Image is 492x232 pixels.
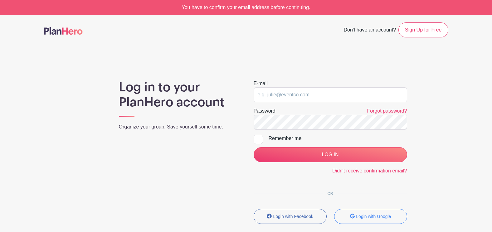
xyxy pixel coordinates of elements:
[254,107,275,115] label: Password
[254,209,327,224] button: Login with Facebook
[254,87,407,102] input: e.g. julie@eventco.com
[119,80,239,110] h1: Log in to your PlanHero account
[119,123,239,131] p: Organize your group. Save yourself some time.
[254,147,407,162] input: LOG IN
[273,214,313,219] small: Login with Facebook
[334,209,407,224] button: Login with Google
[367,108,407,114] a: Forgot password?
[254,80,268,87] label: E-mail
[269,135,407,142] div: Remember me
[44,27,83,35] img: logo-507f7623f17ff9eddc593b1ce0a138ce2505c220e1c5a4e2b4648c50719b7d32.svg
[398,22,448,37] a: Sign Up for Free
[332,168,407,173] a: Didn't receive confirmation email?
[343,24,396,37] span: Don't have an account?
[356,214,391,219] small: Login with Google
[323,191,338,196] span: OR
